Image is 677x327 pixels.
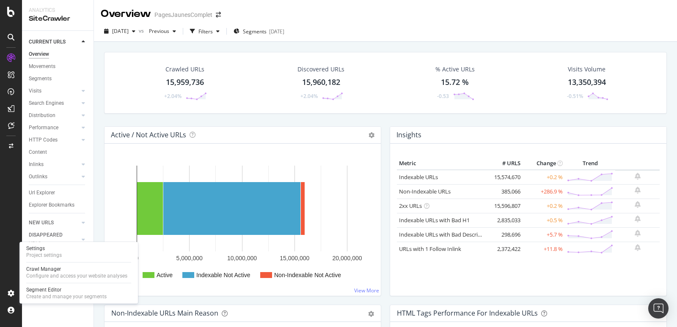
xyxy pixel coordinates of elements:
div: HTML Tags Performance for Indexable URLs [397,309,538,317]
div: Movements [29,62,55,71]
text: Indexable Not Active [196,272,250,278]
div: Outlinks [29,172,47,181]
div: Non-Indexable URLs Main Reason [111,309,218,317]
div: [DATE] [269,28,284,35]
a: CURRENT URLS [29,38,79,46]
div: Explorer Bookmarks [29,201,74,210]
div: Overview [29,50,49,59]
td: 2,372,422 [489,242,523,256]
div: 13,350,394 [568,77,606,88]
div: bell-plus [635,230,641,237]
span: Segments [243,28,267,35]
a: SettingsProject settings [23,244,135,259]
button: Segments[DATE] [230,25,288,38]
div: bell-plus [635,201,641,208]
div: DISAPPEARED URLS [29,231,72,248]
div: Create and manage your segments [26,293,107,300]
text: Non-Indexable Not Active [274,272,341,278]
div: +2.04% [164,93,182,100]
text: Active [157,272,173,278]
a: Performance [29,123,79,132]
td: +0.5 % [523,213,565,227]
text: 10,000,000 [227,255,257,262]
div: Configure and access your website analyses [26,272,127,279]
div: -0.53 [437,93,449,100]
text: 15,000,000 [280,255,309,262]
a: Segment EditorCreate and manage your segments [23,286,135,301]
div: 15,959,736 [166,77,204,88]
td: 2,835,033 [489,213,523,227]
div: Distribution [29,111,55,120]
a: Non-Indexable URLs [399,188,451,195]
svg: A chart. [111,157,374,289]
div: 15,960,182 [302,77,340,88]
div: +2.04% [300,93,318,100]
a: Visits [29,87,79,95]
a: Url Explorer [29,188,88,197]
button: Filters [187,25,223,38]
div: Content [29,148,47,157]
div: Overview [101,7,151,21]
div: Analytics [29,7,87,14]
div: Crawl Manager [26,266,127,272]
a: Distribution [29,111,79,120]
div: bell-plus [635,173,641,180]
th: Metric [397,157,489,170]
td: 385,066 [489,184,523,199]
td: 298,696 [489,227,523,242]
div: 15.72 % [441,77,469,88]
div: Performance [29,123,58,132]
h4: Insights [396,129,421,141]
div: CURRENT URLS [29,38,66,46]
button: Previous [146,25,179,38]
td: +0.2 % [523,170,565,185]
div: Inlinks [29,160,44,169]
a: Explorer Bookmarks [29,201,88,210]
td: +286.9 % [523,184,565,199]
div: bell-plus [635,215,641,222]
a: Content [29,148,88,157]
div: Segment Editor [26,286,107,293]
a: 2xx URLs [399,202,422,210]
a: View More [354,287,379,294]
a: Indexable URLs [399,173,438,181]
div: HTTP Codes [29,136,58,144]
span: vs [139,27,146,34]
td: +11.8 % [523,242,565,256]
div: % Active URLs [435,65,475,74]
div: bell-plus [635,244,641,251]
a: Overview [29,50,88,59]
a: NEW URLS [29,218,79,227]
i: Options [369,132,374,138]
td: 15,596,807 [489,199,523,213]
div: Visits Volume [568,65,605,74]
button: [DATE] [101,25,139,38]
div: Discovered URLs [297,65,344,74]
div: Project settings [26,252,62,259]
a: Search Engines [29,99,79,108]
a: Outlinks [29,172,79,181]
div: Url Explorer [29,188,55,197]
span: Previous [146,27,169,35]
text: 20,000,000 [332,255,362,262]
td: 15,574,670 [489,170,523,185]
div: Crawled URLs [165,65,204,74]
div: Visits [29,87,41,95]
div: NEW URLS [29,218,54,227]
div: Segments [29,74,52,83]
div: Open Intercom Messenger [648,298,669,319]
a: Indexable URLs with Bad Description [399,231,491,238]
a: DISAPPEARED URLS [29,231,79,248]
a: Indexable URLs with Bad H1 [399,216,470,224]
a: URLs with 1 Follow Inlink [399,245,461,253]
a: Crawl ManagerConfigure and access your website analyses [23,265,135,280]
div: Settings [26,245,62,252]
a: HTTP Codes [29,136,79,144]
div: bell-plus [635,187,641,193]
a: Movements [29,62,88,71]
div: Search Engines [29,99,64,108]
div: arrow-right-arrow-left [216,12,221,18]
div: gear [368,311,374,317]
td: +0.2 % [523,199,565,213]
div: PagesJaunesComplet [154,11,212,19]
